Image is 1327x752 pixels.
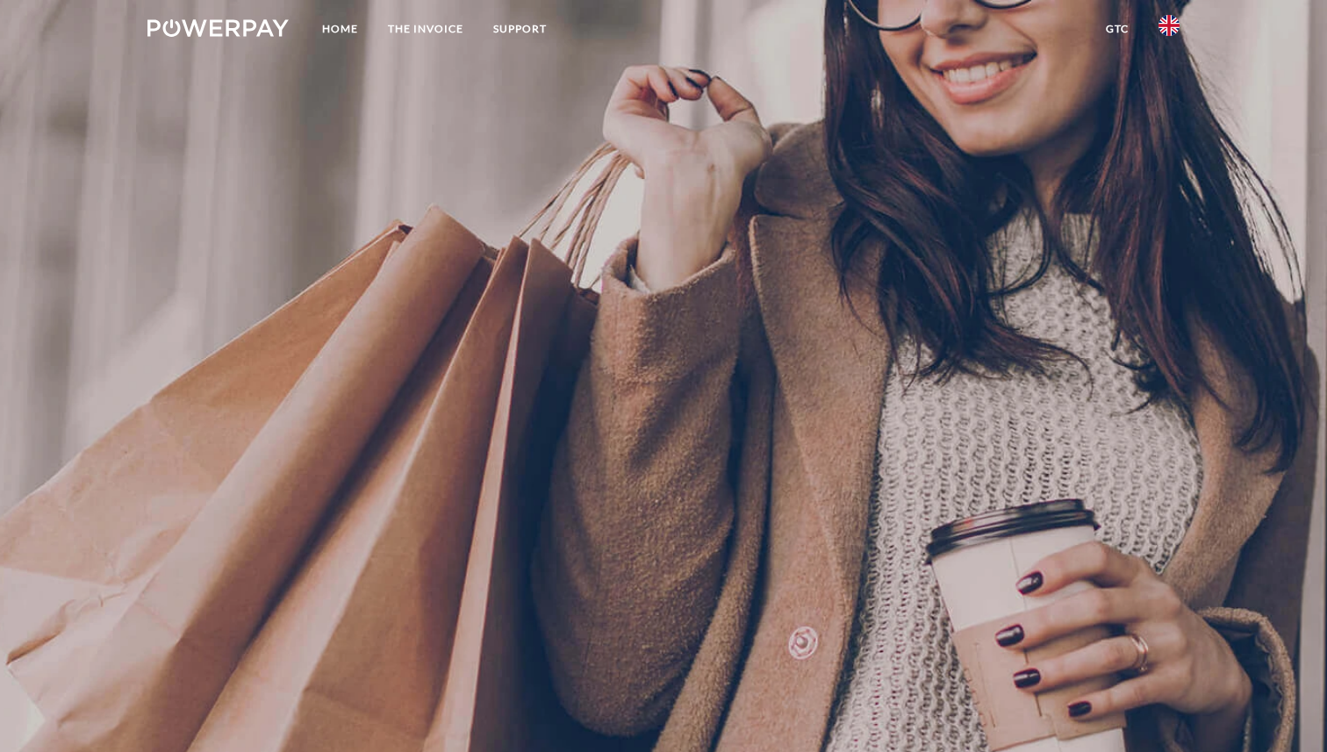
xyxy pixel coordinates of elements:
img: logo-powerpay-white.svg [147,19,289,37]
a: Support [478,13,562,45]
a: GTC [1091,13,1144,45]
img: en [1158,15,1180,36]
a: Home [307,13,373,45]
a: THE INVOICE [373,13,478,45]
